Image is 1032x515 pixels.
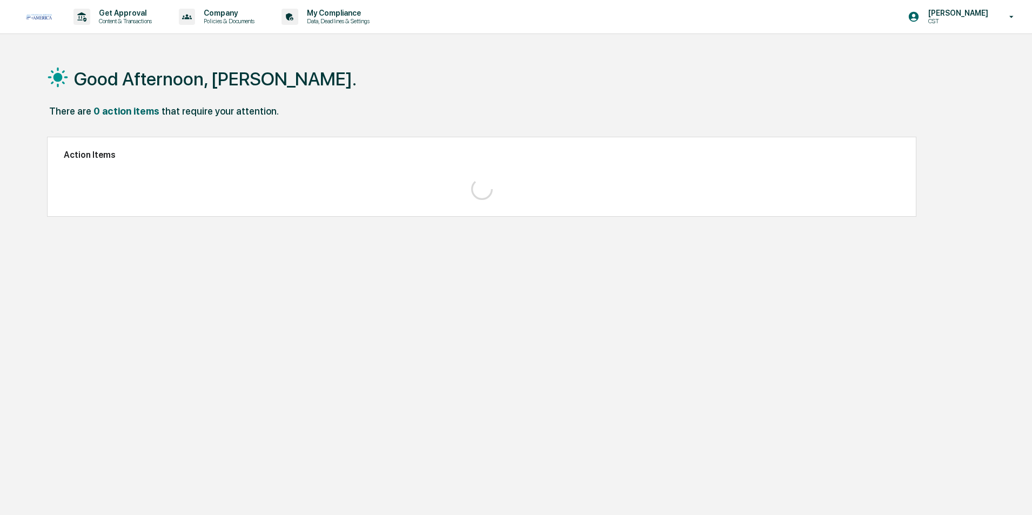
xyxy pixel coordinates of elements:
[162,105,279,117] div: that require your attention.
[920,17,994,25] p: CST
[64,150,900,160] h2: Action Items
[298,9,375,17] p: My Compliance
[90,9,157,17] p: Get Approval
[195,9,260,17] p: Company
[298,17,375,25] p: Data, Deadlines & Settings
[26,14,52,19] img: logo
[90,17,157,25] p: Content & Transactions
[195,17,260,25] p: Policies & Documents
[93,105,159,117] div: 0 action items
[49,105,91,117] div: There are
[74,68,357,90] h1: Good Afternoon, [PERSON_NAME].
[920,9,994,17] p: [PERSON_NAME]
